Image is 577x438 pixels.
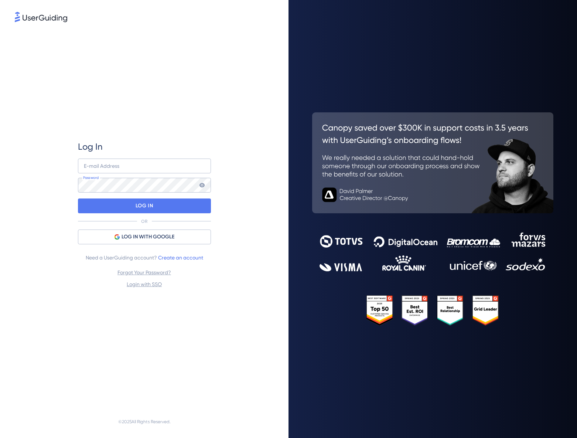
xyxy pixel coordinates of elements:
[78,159,211,173] input: example@company.com
[312,112,553,213] img: 26c0aa7c25a843aed4baddd2b5e0fa68.svg
[136,200,153,212] p: LOG IN
[366,295,499,326] img: 25303e33045975176eb484905ab012ff.svg
[141,218,147,224] p: OR
[78,141,103,153] span: Log In
[86,253,203,262] span: Need a UserGuiding account?
[117,269,171,275] a: Forgot Your Password?
[127,281,162,287] a: Login with SSO
[118,417,171,426] span: © 2025 All Rights Reserved.
[15,12,67,22] img: 8faab4ba6bc7696a72372aa768b0286c.svg
[122,232,174,241] span: LOG IN WITH GOOGLE
[158,255,203,261] a: Create an account
[320,232,546,271] img: 9302ce2ac39453076f5bc0f2f2ca889b.svg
